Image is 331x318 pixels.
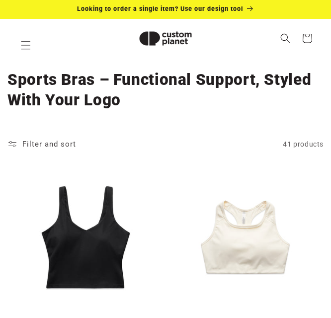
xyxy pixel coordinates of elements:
iframe: Chat Widget [281,270,331,318]
span: Looking to order a single item? Use our design tool [77,5,243,12]
span: 41 products [283,140,324,148]
summary: Search [274,27,296,49]
h1: Sports Bras – Functional Support, Styled With Your Logo [7,70,324,110]
img: Custom Planet [131,23,200,54]
a: Custom Planet [112,19,219,58]
span: Filter and sort [22,140,76,149]
summary: Filter and sort [7,137,76,152]
summary: Menu [15,34,37,56]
